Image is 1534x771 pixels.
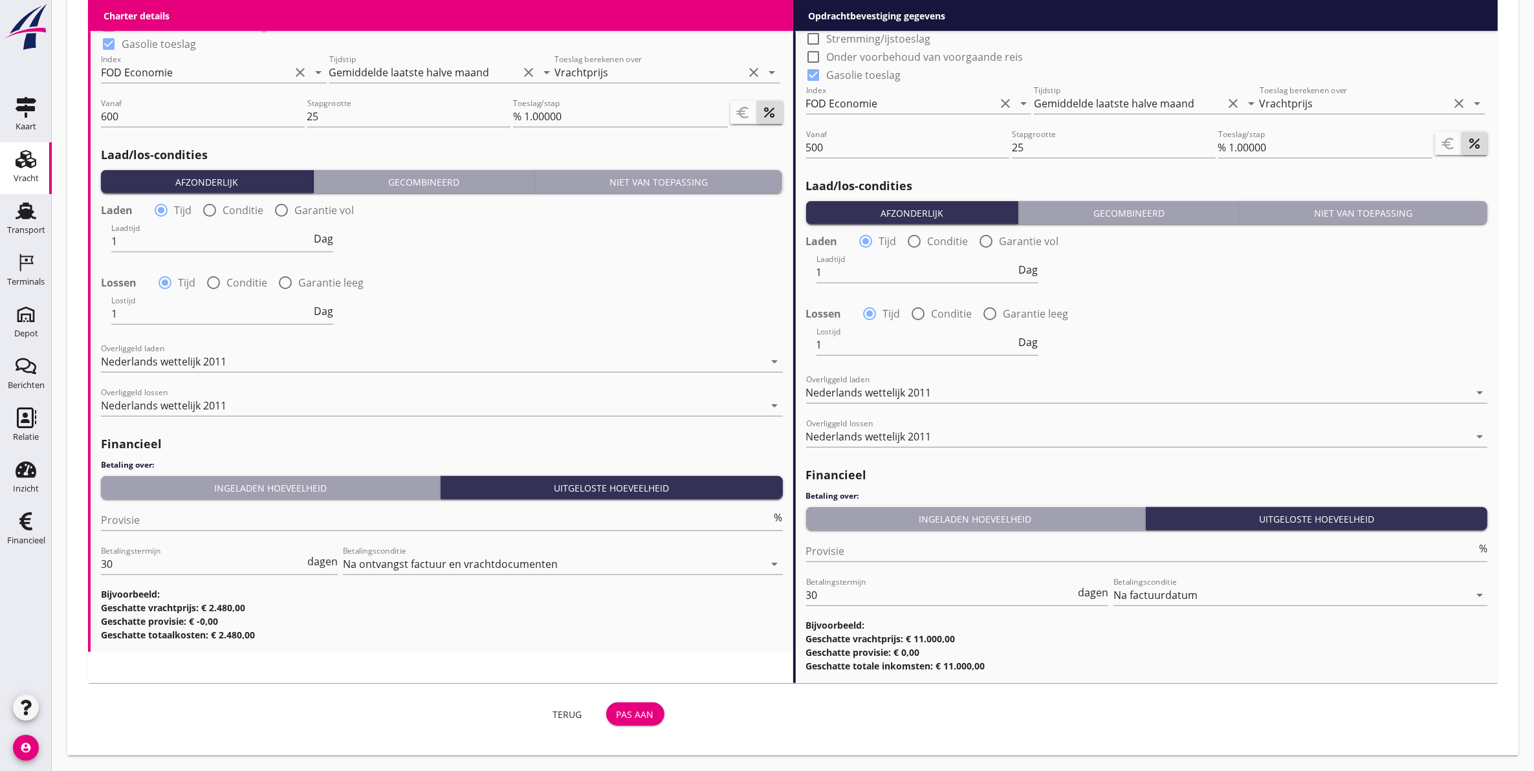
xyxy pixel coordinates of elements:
[1472,385,1487,400] i: arrow_drop_down
[122,1,226,14] label: Stremming/ijstoeslag
[1244,96,1260,111] i: arrow_drop_down
[549,708,586,721] div: Terug
[1075,587,1108,598] div: dagen
[1151,512,1482,526] div: Uitgeloste hoeveelheid
[1472,587,1487,603] i: arrow_drop_down
[111,303,311,324] input: Lostijd
[1476,543,1487,554] div: %
[305,556,338,567] div: dagen
[1240,201,1487,224] button: Niet van toepassing
[101,554,305,574] input: Betalingstermijn
[806,507,1146,530] button: Ingeladen hoeveelheid
[811,512,1140,526] div: Ingeladen hoeveelheid
[767,354,783,369] i: arrow_drop_down
[736,105,751,120] i: euro
[7,226,45,234] div: Transport
[1218,140,1229,155] div: %
[806,659,1488,673] h3: Geschatte totale inkomsten: € 11.000,00
[329,67,490,78] div: Gemiddelde laatste halve maand
[521,65,536,80] i: clear
[1440,136,1456,151] i: euro
[1019,337,1038,347] span: Dag
[16,122,36,131] div: Kaart
[1226,96,1242,111] i: clear
[223,204,263,217] label: Conditie
[14,329,38,338] div: Depot
[806,387,932,398] div: Nederlands wettelijk 2011
[747,65,762,80] i: clear
[101,67,173,78] div: FOD Economie
[816,334,1016,355] input: Lostijd
[827,50,1024,63] label: Onder voorbehoud van voorgaande reis
[806,137,1010,158] input: Vanaf
[806,646,1488,659] h3: Geschatte provisie: € 0,00
[806,466,1488,484] h2: Financieel
[513,109,524,124] div: %
[319,175,529,189] div: Gecombineerd
[932,307,972,320] label: Conditie
[101,106,305,127] input: Vanaf
[7,536,45,545] div: Financieel
[13,433,39,441] div: Relatie
[540,175,778,189] div: Niet van toepassing
[178,276,195,289] label: Tijd
[106,175,308,189] div: Afzonderlijk
[226,276,267,289] label: Conditie
[101,587,783,601] h3: Bijvoorbeeld:
[101,459,783,471] h4: Betaling over:
[762,105,778,120] i: percent
[1260,98,1313,109] div: Vrachtprijs
[806,490,1488,502] h4: Betaling over:
[101,476,441,499] button: Ingeladen hoeveelheid
[1451,96,1467,111] i: clear
[8,381,45,389] div: Berichten
[298,276,364,289] label: Garantie leeg
[101,628,783,642] h3: Geschatte totaalkosten: € 2.480,00
[1003,307,1069,320] label: Garantie leeg
[765,65,780,80] i: arrow_drop_down
[101,510,772,530] input: Provisie
[1245,206,1482,220] div: Niet van toepassing
[1016,96,1031,111] i: arrow_drop_down
[101,614,783,628] h3: Geschatte provisie: € -0,00
[1146,507,1487,530] button: Uitgeloste hoeveelheid
[106,481,435,495] div: Ingeladen hoeveelheid
[311,65,327,80] i: arrow_drop_down
[314,233,333,244] span: Dag
[617,708,654,721] div: Pas aan
[539,65,554,80] i: arrow_drop_down
[101,601,783,614] h3: Geschatte vrachtprijs: € 2.480,00
[539,702,596,726] button: Terug
[1018,201,1240,224] button: Gecombineerd
[883,307,901,320] label: Tijd
[343,558,558,570] div: Na ontvangst factuur en vrachtdocumenten
[806,618,1488,632] h3: Bijvoorbeeld:
[1113,589,1198,601] div: Na factuurdatum
[294,204,354,217] label: Garantie vol
[554,67,608,78] div: Vrachtprijs
[101,276,137,289] strong: Lossen
[13,484,39,493] div: Inzicht
[535,170,783,193] button: Niet van toepassing
[3,3,49,51] img: logo-small.a267ee39.svg
[1000,235,1059,248] label: Garantie vol
[1472,429,1487,444] i: arrow_drop_down
[101,356,226,367] div: Nederlands wettelijk 2011
[827,69,901,81] label: Gasolie toeslag
[772,512,783,523] div: %
[174,204,192,217] label: Tijd
[767,556,783,572] i: arrow_drop_down
[314,306,333,316] span: Dag
[14,174,39,182] div: Vracht
[307,106,511,127] input: Stapgrootte
[879,235,897,248] label: Tijd
[1034,98,1194,109] div: Gemiddelde laatste halve maand
[441,476,782,499] button: Uitgeloste hoeveelheid
[101,170,314,193] button: Afzonderlijk
[122,19,318,32] label: Onder voorbehoud van voorgaande reis
[806,307,842,320] strong: Lossen
[806,585,1075,605] input: Betalingstermijn
[928,235,969,248] label: Conditie
[122,38,196,50] label: Gasolie toeslag
[7,277,45,286] div: Terminals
